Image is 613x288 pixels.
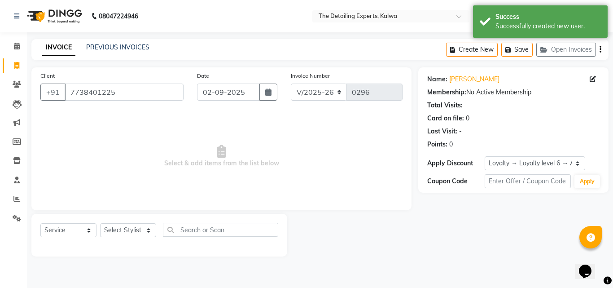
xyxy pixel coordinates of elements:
[449,140,453,149] div: 0
[449,75,499,84] a: [PERSON_NAME]
[427,140,447,149] div: Points:
[291,72,330,80] label: Invoice Number
[495,12,601,22] div: Success
[427,177,485,186] div: Coupon Code
[575,252,604,279] iframe: chat widget
[459,127,462,136] div: -
[427,159,485,168] div: Apply Discount
[99,4,138,29] b: 08047224946
[536,43,596,57] button: Open Invoices
[427,88,466,97] div: Membership:
[40,84,66,101] button: +91
[86,43,149,51] a: PREVIOUS INVOICES
[427,114,464,123] div: Card on file:
[574,175,600,188] button: Apply
[65,84,184,101] input: Search by Name/Mobile/Email/Code
[485,174,571,188] input: Enter Offer / Coupon Code
[501,43,533,57] button: Save
[466,114,469,123] div: 0
[427,88,600,97] div: No Active Membership
[40,72,55,80] label: Client
[163,223,278,237] input: Search or Scan
[446,43,498,57] button: Create New
[40,111,403,201] span: Select & add items from the list below
[197,72,209,80] label: Date
[495,22,601,31] div: Successfully created new user.
[23,4,84,29] img: logo
[42,40,75,56] a: INVOICE
[427,127,457,136] div: Last Visit:
[427,101,463,110] div: Total Visits:
[427,75,447,84] div: Name:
